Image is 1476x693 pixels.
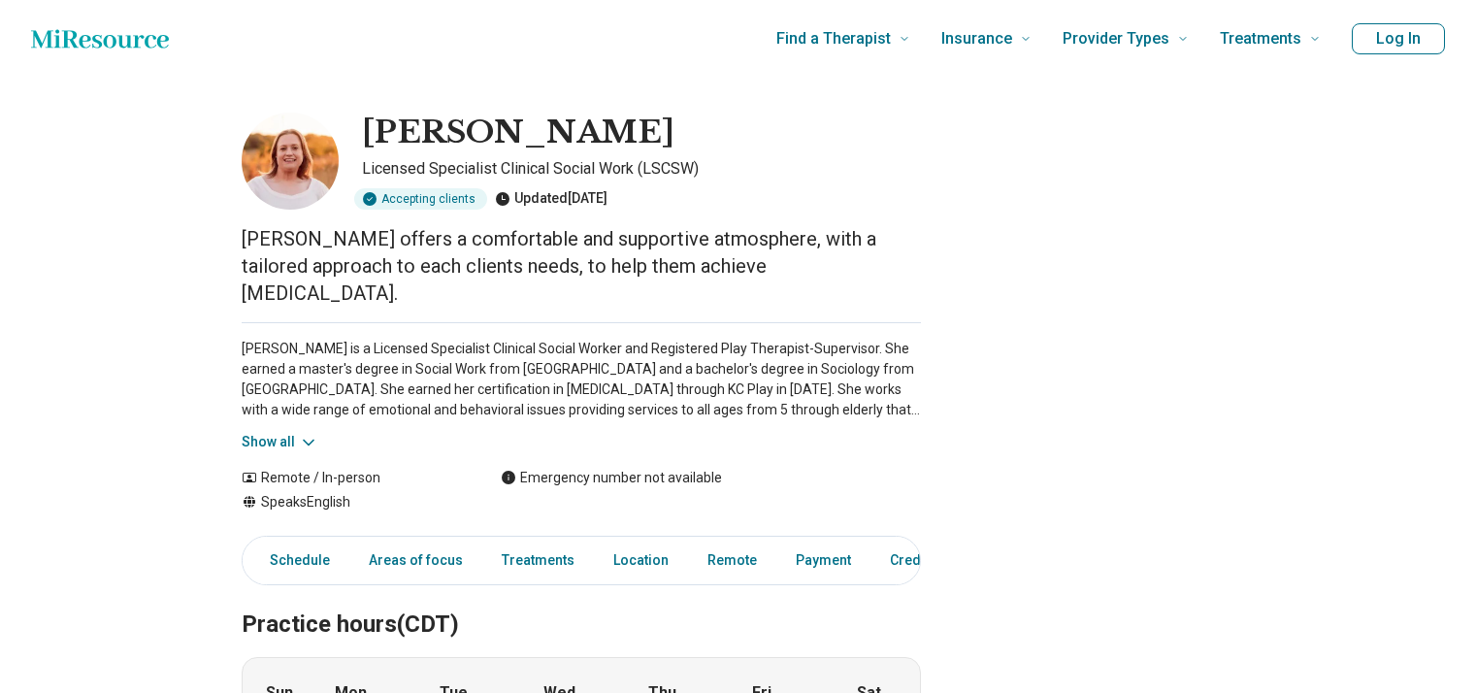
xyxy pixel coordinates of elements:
[31,19,169,58] a: Home page
[362,113,674,153] h1: [PERSON_NAME]
[495,188,607,210] div: Updated [DATE]
[246,541,342,580] a: Schedule
[490,541,586,580] a: Treatments
[1352,23,1445,54] button: Log In
[242,432,318,452] button: Show all
[1220,25,1301,52] span: Treatments
[1063,25,1169,52] span: Provider Types
[242,225,921,307] p: [PERSON_NAME] offers a comfortable and supportive atmosphere, with a tailored approach to each cl...
[776,25,891,52] span: Find a Therapist
[784,541,863,580] a: Payment
[602,541,680,580] a: Location
[354,188,487,210] div: Accepting clients
[242,492,462,512] div: Speaks English
[357,541,475,580] a: Areas of focus
[242,562,921,642] h2: Practice hours (CDT)
[878,541,975,580] a: Credentials
[362,157,921,181] p: Licensed Specialist Clinical Social Work (LSCSW)
[501,468,722,488] div: Emergency number not available
[242,113,339,210] img: Samantha Runnion, Licensed Specialist Clinical Social Work (LSCSW)
[941,25,1012,52] span: Insurance
[242,339,921,420] p: [PERSON_NAME] is a Licensed Specialist Clinical Social Worker and Registered Play Therapist-Super...
[696,541,769,580] a: Remote
[242,468,462,488] div: Remote / In-person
